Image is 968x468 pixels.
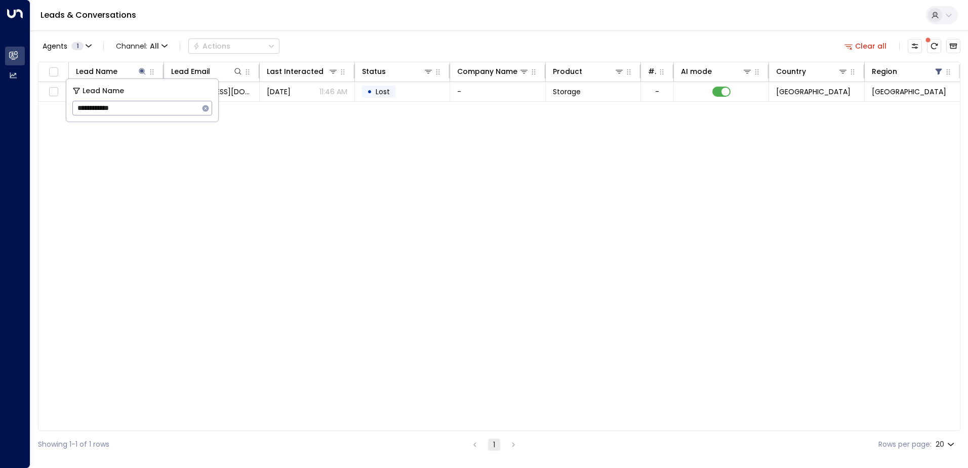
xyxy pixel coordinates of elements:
div: Actions [193,42,230,51]
p: 11:46 AM [319,87,347,97]
div: - [655,87,659,97]
div: Company Name [457,65,529,77]
span: Agents [43,43,67,50]
button: Channel:All [112,39,172,53]
div: • [367,83,372,100]
nav: pagination navigation [468,438,520,451]
div: Status [362,65,386,77]
span: Lost [376,87,390,97]
label: Rows per page: [878,439,932,450]
span: There are new threads available. Refresh the grid to view the latest updates. [927,39,941,53]
a: Leads & Conversations [41,9,136,21]
div: Status [362,65,433,77]
span: Storage [553,87,581,97]
td: - [450,82,545,101]
span: Toggle select row [47,86,60,98]
div: Lead Email [171,65,210,77]
button: page 1 [488,439,500,451]
span: Shropshire [872,87,946,97]
div: Lead Email [171,65,243,77]
div: # of people [648,65,666,77]
span: All [150,42,159,50]
div: Country [776,65,848,77]
div: Product [553,65,624,77]
span: 1 [71,42,84,50]
div: AI mode [681,65,712,77]
div: Region [872,65,944,77]
span: Lead Name [83,85,124,97]
div: AI mode [681,65,752,77]
button: Agents1 [38,39,95,53]
div: Showing 1-1 of 1 rows [38,439,109,450]
span: Toggle select all [47,66,60,79]
button: Archived Leads [946,39,960,53]
div: Lead Name [76,65,147,77]
div: Last Interacted [267,65,324,77]
div: Product [553,65,582,77]
div: 20 [936,437,956,452]
div: Country [776,65,806,77]
div: Last Interacted [267,65,338,77]
span: United Kingdom [776,87,851,97]
span: Oct 01, 2025 [267,87,291,97]
div: Button group with a nested menu [188,38,279,54]
span: Channel: [112,39,172,53]
div: Region [872,65,897,77]
div: Lead Name [76,65,117,77]
div: Company Name [457,65,517,77]
div: # of people [648,65,656,77]
button: Clear all [840,39,891,53]
button: Customize [908,39,922,53]
button: Actions [188,38,279,54]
